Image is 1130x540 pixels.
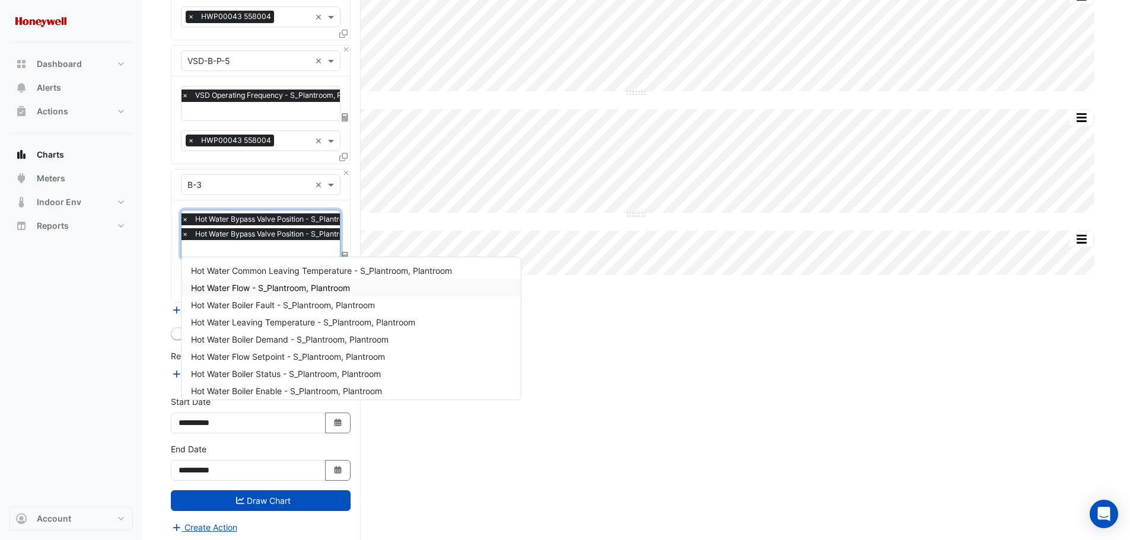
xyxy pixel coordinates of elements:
button: Reports [9,214,133,238]
span: Choose Function [340,113,351,123]
span: Hot Water Boiler Demand - S_Plantroom, Plantroom [191,334,389,344]
span: Reports [37,220,69,232]
span: Hot Water Bypass Valve Position - S_Plantroom, Core 3 [192,213,384,225]
app-icon: Actions [15,106,27,117]
span: × [180,90,190,101]
app-icon: Meters [15,172,27,184]
span: Choose Function [340,251,351,261]
span: Alerts [37,82,61,94]
button: Dashboard [9,52,133,76]
span: × [180,213,190,225]
button: Alerts [9,76,133,100]
button: More Options [1069,232,1093,247]
span: HWP00043 558004 [198,11,274,23]
span: × [186,135,196,146]
span: Hot Water Flow Setpoint - S_Plantroom, Plantroom [191,352,385,362]
span: Hot Water Boiler Enable - S_Plantroom, Plantroom [191,386,382,396]
span: Clear [315,11,325,23]
span: Hot Water Boiler Fault - S_Plantroom, Plantroom [191,300,375,310]
span: Hot Water Flow - S_Plantroom, Plantroom [191,283,350,293]
span: Account [37,513,71,525]
button: Draw Chart [171,490,351,511]
span: Clear [315,178,325,191]
span: Clone Favourites and Tasks from this Equipment to other Equipment [339,28,348,39]
span: Dashboard [37,58,82,70]
button: Indoor Env [9,190,133,214]
button: Actions [9,100,133,123]
button: Add Reference Line [171,368,259,381]
button: Account [9,507,133,531]
span: Hot Water Bypass Valve Position - S_Plantroom, Core 4 [192,228,384,240]
fa-icon: Select Date [333,465,343,475]
label: End Date [171,443,206,455]
div: Open Intercom Messenger [1090,500,1118,528]
label: Start Date [171,395,211,408]
span: Hot Water Common Leaving Temperature - S_Plantroom, Plantroom [191,266,452,276]
button: Close [342,46,350,53]
button: Add Equipment [171,303,243,317]
app-icon: Indoor Env [15,196,27,208]
span: Hot Water Boiler Status - S_Plantroom, Plantroom [191,369,381,379]
span: HWP00043 558004 [198,135,274,146]
span: Hot Water Leaving Temperature - S_Plantroom, Plantroom [191,317,415,327]
span: Clear [315,55,325,67]
label: Reference Lines [171,350,233,362]
fa-icon: Select Date [333,418,343,428]
button: Close [342,170,350,177]
button: Create Action [171,520,238,534]
span: Clear [315,135,325,147]
div: Options List [182,257,521,400]
span: × [180,228,190,240]
app-icon: Alerts [15,82,27,94]
button: Charts [9,143,133,167]
span: Clone Favourites and Tasks from this Equipment to other Equipment [339,152,348,162]
span: Charts [37,149,64,161]
span: Indoor Env [37,196,81,208]
app-icon: Charts [15,149,27,161]
span: Actions [37,106,68,117]
button: Meters [9,167,133,190]
button: More Options [1069,110,1093,125]
img: Company Logo [14,9,68,33]
span: Meters [37,172,65,184]
app-icon: Dashboard [15,58,27,70]
span: VSD Operating Frequency - S_Plantroom, Plantroom [192,90,375,101]
span: × [186,11,196,23]
app-icon: Reports [15,220,27,232]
